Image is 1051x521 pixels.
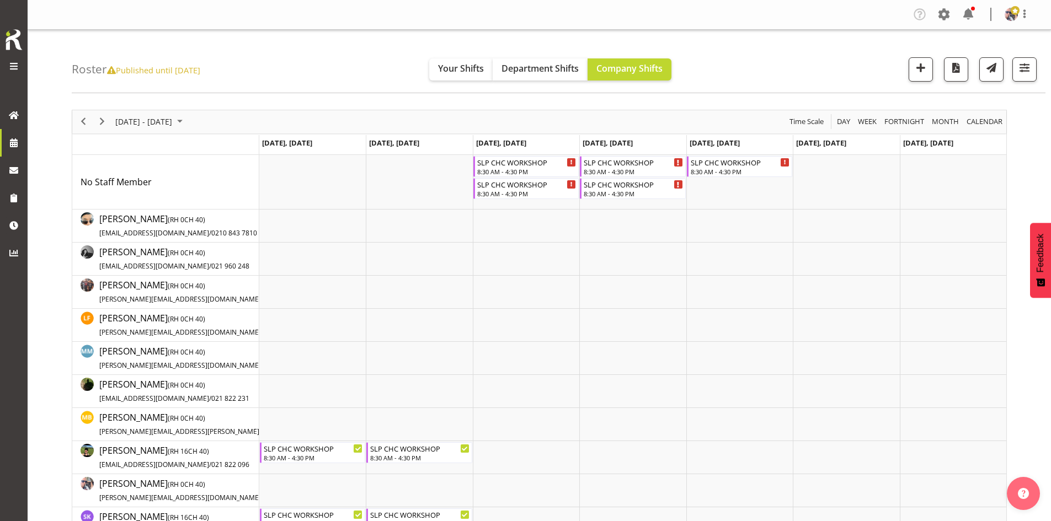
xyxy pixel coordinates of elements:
span: [EMAIL_ADDRESS][DOMAIN_NAME] [99,394,209,403]
span: [PERSON_NAME][EMAIL_ADDRESS][DOMAIN_NAME] [99,361,261,370]
span: Department Shifts [502,62,579,74]
span: No Staff Member [81,176,152,188]
img: help-xxl-2.png [1018,488,1029,499]
span: [PERSON_NAME] [99,213,257,238]
span: [DATE], [DATE] [476,138,526,148]
button: Next [95,115,110,128]
button: Feedback - Show survey [1030,223,1051,298]
div: 8:30 AM - 4:30 PM [584,167,682,176]
div: 8:30 AM - 4:30 PM [691,167,789,176]
button: Previous [76,115,91,128]
span: Company Shifts [596,62,663,74]
span: [DATE] - [DATE] [114,115,173,128]
span: / [209,460,211,469]
span: [EMAIL_ADDRESS][DOMAIN_NAME] [99,228,209,238]
div: SLP CHC WORKSHOP [477,179,576,190]
span: Feedback [1036,234,1045,272]
a: [PERSON_NAME](RH 0CH 40)[EMAIL_ADDRESS][DOMAIN_NAME]/0210 843 7810 [99,212,257,239]
div: 8:30 AM - 4:30 PM [584,189,682,198]
span: [PERSON_NAME] [99,312,301,337]
span: [DATE], [DATE] [262,138,312,148]
span: [PERSON_NAME] [99,246,249,271]
span: Time Scale [788,115,825,128]
span: RH 0 [170,480,184,489]
span: [PERSON_NAME][EMAIL_ADDRESS][PERSON_NAME][DOMAIN_NAME] [99,427,313,436]
span: RH 0 [170,347,184,357]
span: RH 16 [170,447,188,456]
button: Download a PDF of the roster according to the set date range. [944,57,968,82]
span: [PERSON_NAME] [99,444,249,470]
span: Month [931,115,960,128]
button: Time Scale [788,115,826,128]
button: Company Shifts [588,58,671,80]
td: Rosey McKimmie resource [72,441,259,474]
button: Timeline Month [930,115,961,128]
span: ( CH 40) [168,380,205,390]
td: Michel Bonette resource [72,408,259,441]
span: [DATE], [DATE] [690,138,740,148]
div: No Staff Member"s event - SLP CHC WORKSHOP Begin From Wednesday, December 17, 2025 at 8:30:00 AM ... [473,178,579,199]
span: 0210 843 7810 [211,228,257,238]
div: next period [93,110,111,133]
td: Matt McFarlane resource [72,342,259,375]
a: [PERSON_NAME](RH 0CH 40)[PERSON_NAME][EMAIL_ADDRESS][DOMAIN_NAME] [99,311,301,338]
span: [EMAIL_ADDRESS][DOMAIN_NAME] [99,460,209,469]
td: Shaun Dalgetty resource [72,474,259,507]
span: ( CH 40) [168,347,205,357]
button: December 2025 [114,115,188,128]
div: SLP CHC WORKSHOP [264,509,362,520]
span: ( CH 40) [168,281,205,291]
span: RH 0 [170,314,184,324]
span: [PERSON_NAME] [99,477,301,503]
span: / [209,228,211,238]
td: Micah Hetrick resource [72,375,259,408]
span: / [209,394,211,403]
span: [PERSON_NAME][EMAIL_ADDRESS][DOMAIN_NAME] [99,294,261,304]
div: No Staff Member"s event - SLP CHC WORKSHOP Begin From Thursday, December 18, 2025 at 8:30:00 AM G... [580,156,685,177]
td: Hayden Watts resource [72,243,259,276]
td: Aof Anujarawat resource [72,210,259,243]
span: [DATE], [DATE] [583,138,633,148]
span: [PERSON_NAME] [99,378,249,404]
span: RH 0 [170,281,184,291]
span: Fortnight [883,115,925,128]
button: Month [965,115,1005,128]
div: 8:30 AM - 4:30 PM [370,453,469,462]
a: [PERSON_NAME](RH 0CH 40)[EMAIL_ADDRESS][DOMAIN_NAME]/021 960 248 [99,245,249,272]
span: [PERSON_NAME] [99,279,301,304]
span: ( CH 40) [168,447,209,456]
span: [PERSON_NAME][EMAIL_ADDRESS][DOMAIN_NAME] [99,327,261,337]
div: 8:30 AM - 4:30 PM [264,453,362,462]
span: 021 822 231 [211,394,249,403]
span: Day [836,115,851,128]
span: 021 822 096 [211,460,249,469]
div: SLP CHC WORKSHOP [691,157,789,168]
a: [PERSON_NAME](RH 0CH 40)[PERSON_NAME][EMAIL_ADDRESS][PERSON_NAME][DOMAIN_NAME] [99,411,357,437]
span: [DATE], [DATE] [903,138,953,148]
button: Department Shifts [493,58,588,80]
a: [PERSON_NAME](RH 0CH 40)[PERSON_NAME][EMAIL_ADDRESS][DOMAIN_NAME] [99,477,301,503]
div: No Staff Member"s event - SLP CHC WORKSHOP Begin From Friday, December 19, 2025 at 8:30:00 AM GMT... [687,156,792,177]
img: Rosterit icon logo [3,28,25,52]
div: No Staff Member"s event - SLP CHC WORKSHOP Begin From Thursday, December 18, 2025 at 8:30:00 AM G... [580,178,685,199]
td: Jesse Hawira resource [72,276,259,309]
td: No Staff Member resource [72,155,259,210]
span: RH 0 [170,248,184,257]
h4: Roster [72,63,200,76]
div: Rosey McKimmie"s event - SLP CHC WORKSHOP Begin From Tuesday, December 16, 2025 at 8:30:00 AM GMT... [366,442,472,463]
button: Add a new shift [909,57,933,82]
span: ( CH 40) [168,314,205,324]
div: SLP CHC WORKSHOP [477,157,576,168]
span: [EMAIL_ADDRESS][DOMAIN_NAME] [99,261,209,271]
div: SLP CHC WORKSHOP [584,157,682,168]
td: Lance Ferguson resource [72,309,259,342]
div: December 15 - 21, 2025 [111,110,189,133]
span: [PERSON_NAME] [99,411,357,437]
span: Published until [DATE] [107,65,200,76]
div: SLP CHC WORKSHOP [264,443,362,454]
a: [PERSON_NAME](RH 0CH 40)[PERSON_NAME][EMAIL_ADDRESS][DOMAIN_NAME] [99,345,301,371]
span: 021 960 248 [211,261,249,271]
div: SLP CHC WORKSHOP [370,509,469,520]
span: RH 0 [170,380,184,390]
span: ( CH 40) [168,248,205,257]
